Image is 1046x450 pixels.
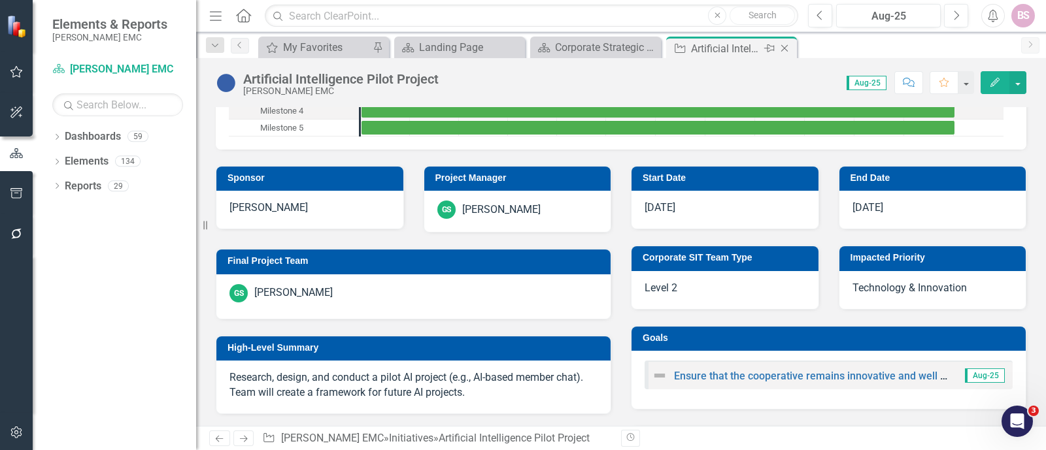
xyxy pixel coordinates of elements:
[281,432,384,444] a: [PERSON_NAME] EMC
[435,173,605,183] h3: Project Manager
[389,432,433,444] a: Initiatives
[643,173,812,183] h3: Start Date
[437,201,456,219] div: GS
[643,253,812,263] h3: Corporate SIT Team Type
[749,10,777,20] span: Search
[229,284,248,302] div: GS
[229,201,308,214] span: [PERSON_NAME]
[362,104,954,118] div: Task: Start date: 2025-10-01 End date: 2026-10-01
[691,40,761,57] div: Artificial Intelligence Pilot Project
[847,76,886,90] span: Aug-25
[645,281,677,294] span: Level 2
[283,39,369,56] div: My Favorites
[254,285,333,300] div: [PERSON_NAME]
[229,103,359,120] div: Milestone 4
[397,39,522,56] a: Landing Page
[851,173,1020,183] h3: End Date
[419,39,522,56] div: Landing Page
[52,16,167,32] span: Elements & Reports
[108,180,129,191] div: 29
[555,39,658,56] div: Corporate Strategic Plan Through 2026
[1011,4,1035,27] button: BS
[228,173,397,183] h3: Sponsor
[228,256,604,266] h3: Final Project Team
[229,120,359,137] div: Milestone 5
[841,8,936,24] div: Aug-25
[65,129,121,144] a: Dashboards
[852,201,883,214] span: [DATE]
[965,368,1005,383] span: Aug-25
[7,14,30,38] img: ClearPoint Strategy
[645,201,675,214] span: [DATE]
[852,281,967,294] span: Technology & Innovation
[836,4,941,27] button: Aug-25
[462,202,541,217] div: [PERSON_NAME]
[260,103,303,120] div: Milestone 4
[65,154,109,169] a: Elements
[52,93,183,116] input: Search Below...
[52,62,183,77] a: [PERSON_NAME] EMC
[643,333,1019,343] h3: Goals
[260,120,303,137] div: Milestone 5
[216,72,237,93] img: No Information
[1028,406,1039,416] span: 3
[265,5,798,27] input: Search ClearPoint...
[730,7,795,25] button: Search
[243,86,439,96] div: [PERSON_NAME] EMC
[533,39,658,56] a: Corporate Strategic Plan Through 2026
[127,131,148,142] div: 59
[229,103,359,120] div: Task: Start date: 2025-10-01 End date: 2026-10-01
[52,32,167,42] small: [PERSON_NAME] EMC
[439,432,590,444] div: Artificial Intelligence Pilot Project
[228,343,604,353] h3: High-Level Summary
[115,156,141,167] div: 134
[261,39,369,56] a: My Favorites
[243,72,439,86] div: Artificial Intelligence Pilot Project
[262,431,611,446] div: » »
[1002,406,1033,437] iframe: Intercom live chat
[65,179,101,194] a: Reports
[229,370,598,400] p: Research, design, and conduct a pilot AI project (e.g., AI-based member chat). Team will create a...
[229,120,359,137] div: Task: Start date: 2025-10-01 End date: 2026-10-01
[362,121,954,135] div: Task: Start date: 2025-10-01 End date: 2026-10-01
[652,368,667,383] img: Not Defined
[851,253,1020,263] h3: Impacted Priority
